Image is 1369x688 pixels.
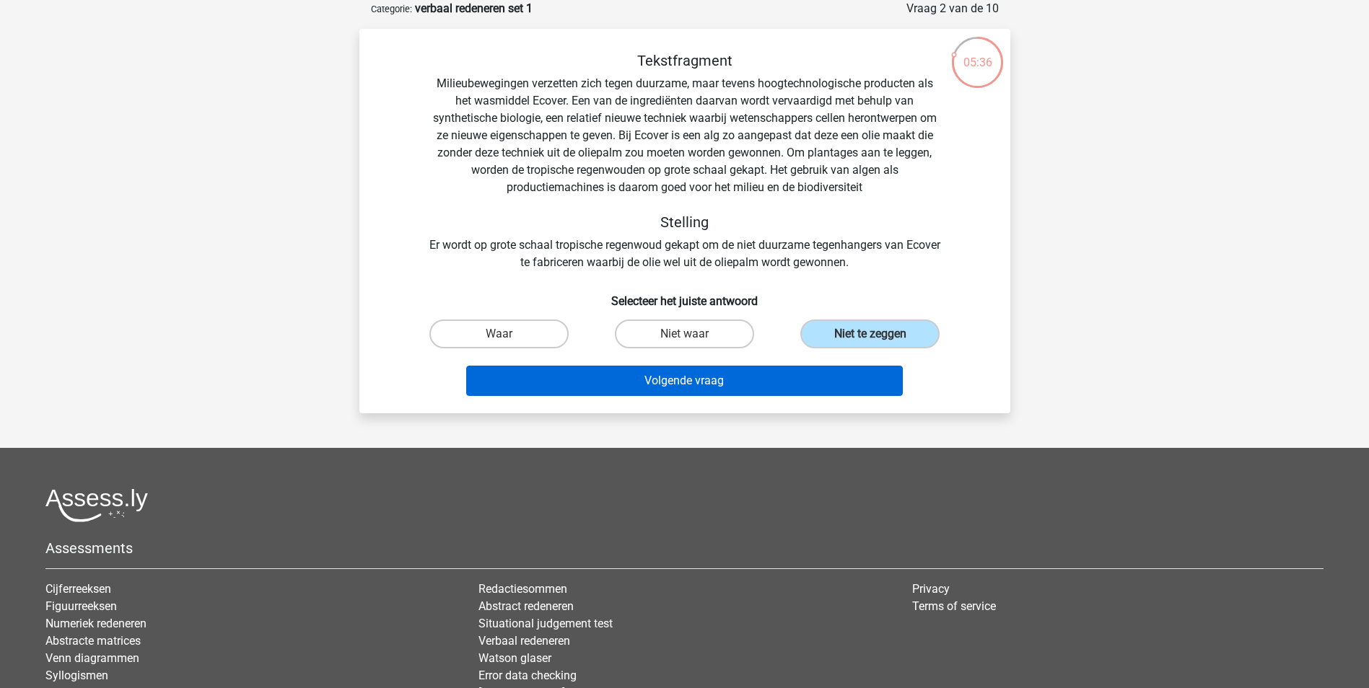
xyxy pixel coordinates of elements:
a: Figuurreeksen [45,599,117,613]
a: Terms of service [912,599,996,613]
strong: verbaal redeneren set 1 [415,1,533,15]
div: 05:36 [950,35,1005,71]
a: Situational judgement test [478,617,613,630]
a: Syllogismen [45,669,108,682]
h5: Assessments [45,539,1324,557]
a: Abstracte matrices [45,634,141,648]
button: Volgende vraag [466,366,903,396]
a: Watson glaser [478,651,551,665]
a: Error data checking [478,669,577,682]
a: Abstract redeneren [478,599,574,613]
label: Niet waar [615,319,754,348]
a: Verbaal redeneren [478,634,570,648]
small: Categorie: [371,4,412,14]
h5: Stelling [429,213,941,231]
img: Assessly logo [45,488,148,522]
a: Redactiesommen [478,582,567,596]
a: Venn diagrammen [45,651,139,665]
h5: Tekstfragment [429,52,941,69]
label: Niet te zeggen [800,319,940,348]
div: Milieubewegingen verzetten zich tegen duurzame, maar tevens hoogtechnologische producten als het ... [382,52,987,271]
a: Cijferreeksen [45,582,111,596]
a: Privacy [912,582,950,596]
h6: Selecteer het juiste antwoord [382,283,987,308]
a: Numeriek redeneren [45,617,146,630]
label: Waar [429,319,569,348]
